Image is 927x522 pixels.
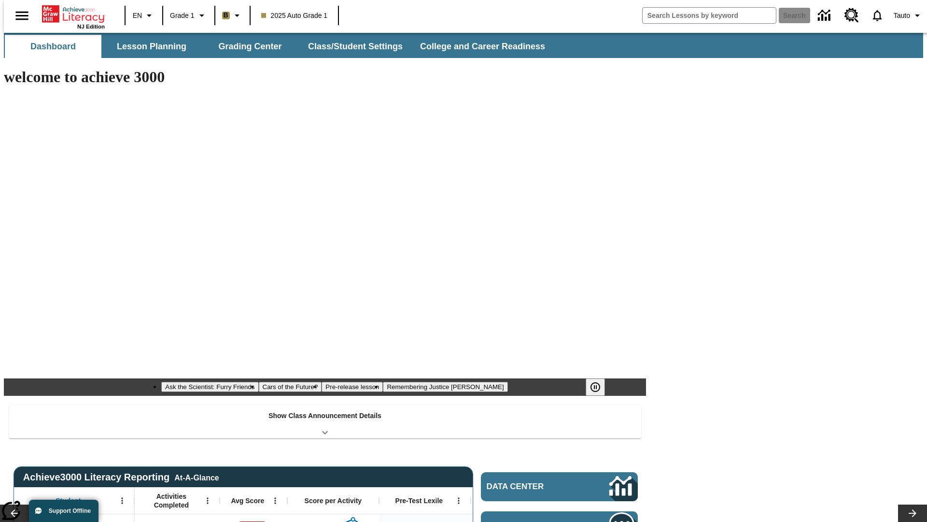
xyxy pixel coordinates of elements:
button: Grading Center [202,35,298,58]
div: SubNavbar [4,35,554,58]
a: Data Center [481,472,638,501]
span: Tauto [894,11,910,21]
span: Support Offline [49,507,91,514]
div: Pause [586,378,615,396]
span: EN [133,11,142,21]
button: Open Menu [115,493,129,508]
button: Open Menu [268,493,282,508]
button: Open side menu [8,1,36,30]
span: Grade 1 [170,11,195,21]
h1: welcome to achieve 3000 [4,68,646,86]
div: SubNavbar [4,33,923,58]
span: Pre-Test Lexile [395,496,443,505]
button: Open Menu [451,493,466,508]
div: Home [42,3,105,29]
a: Resource Center, Will open in new tab [839,2,865,29]
button: Slide 4 Remembering Justice O'Connor [383,382,507,392]
button: Slide 3 Pre-release lesson [322,382,383,392]
span: 2025 Auto Grade 1 [261,11,328,21]
button: Pause [586,378,605,396]
span: Score per Activity [305,496,362,505]
span: Achieve3000 Literacy Reporting [23,472,219,483]
span: Activities Completed [140,492,203,509]
span: Data Center [487,482,577,492]
button: Class/Student Settings [300,35,410,58]
button: Lesson Planning [103,35,200,58]
a: Home [42,4,105,24]
button: Language: EN, Select a language [128,7,159,24]
button: Dashboard [5,35,101,58]
input: search field [643,8,776,23]
div: At-A-Glance [174,472,219,482]
button: Lesson carousel, Next [898,505,927,522]
button: College and Career Readiness [412,35,553,58]
span: Student [56,496,81,505]
button: Profile/Settings [890,7,927,24]
span: B [224,9,228,21]
a: Data Center [812,2,839,29]
button: Support Offline [29,500,98,522]
button: Slide 2 Cars of the Future? [259,382,322,392]
button: Boost Class color is light brown. Change class color [218,7,247,24]
span: NJ Edition [77,24,105,29]
button: Grade: Grade 1, Select a grade [166,7,211,24]
a: Notifications [865,3,890,28]
button: Slide 1 Ask the Scientist: Furry Friends [161,382,258,392]
div: Show Class Announcement Details [9,405,641,438]
button: Open Menu [200,493,215,508]
p: Show Class Announcement Details [268,411,381,421]
span: Avg Score [231,496,264,505]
